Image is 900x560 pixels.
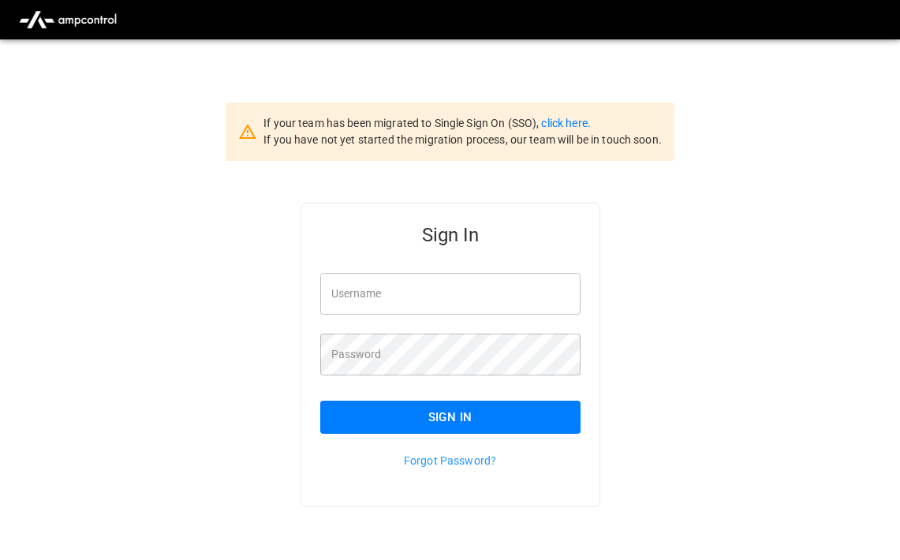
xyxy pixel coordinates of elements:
[263,117,541,129] span: If your team has been migrated to Single Sign On (SSO),
[320,401,581,434] button: Sign In
[320,453,581,469] p: Forgot Password?
[320,222,581,248] h5: Sign In
[263,133,662,146] span: If you have not yet started the migration process, our team will be in touch soon.
[13,5,123,35] img: ampcontrol.io logo
[541,117,590,129] a: click here.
